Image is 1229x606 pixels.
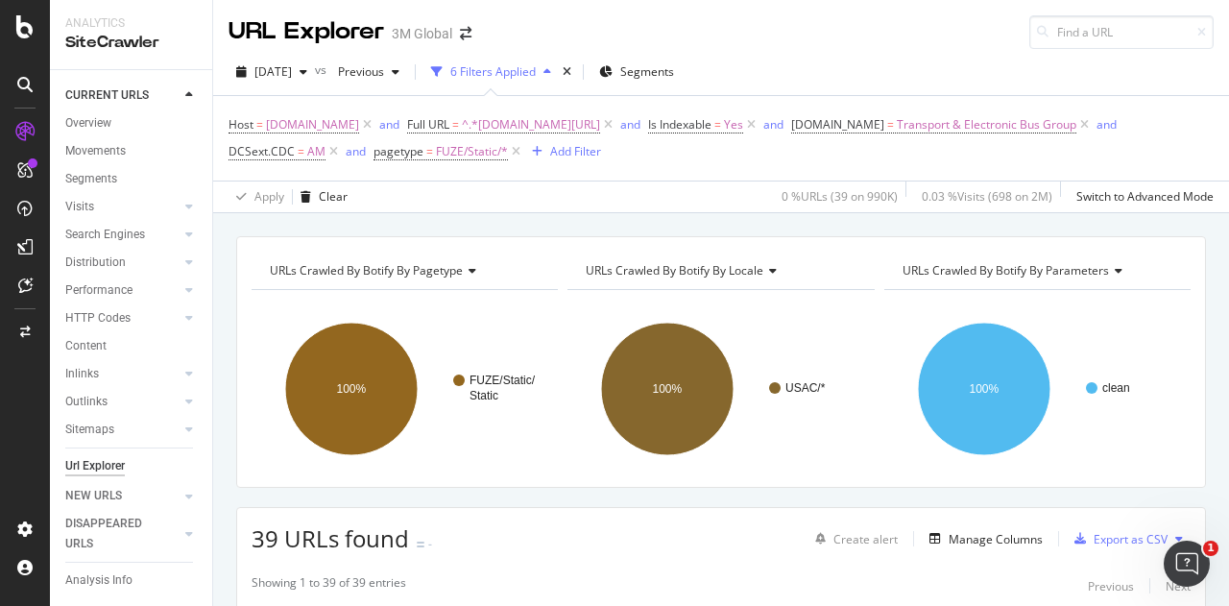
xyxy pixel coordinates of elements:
button: [DATE] [229,57,315,87]
text: 100% [337,382,367,396]
span: FUZE/Static/* [436,138,508,165]
div: NEW URLS [65,486,122,506]
a: DISAPPEARED URLS [65,514,180,554]
img: Equal [417,542,424,547]
div: Search Engines [65,225,145,245]
span: 2025 Sep. 14th [254,63,292,80]
text: Static [470,389,498,402]
div: Analytics [65,15,197,32]
span: URLs Crawled By Botify By pagetype [270,262,463,279]
div: - [428,536,432,552]
button: Export as CSV [1067,523,1168,554]
div: Previous [1088,578,1134,594]
a: CURRENT URLS [65,85,180,106]
span: Transport & Electronic Bus Group [897,111,1076,138]
a: HTTP Codes [65,308,180,328]
button: Manage Columns [922,527,1043,550]
text: clean [1102,381,1130,395]
button: Previous [1088,574,1134,597]
span: ^.*[DOMAIN_NAME][URL] [462,111,600,138]
text: USAC/* [785,381,826,395]
button: and [763,115,783,133]
a: Url Explorer [65,456,199,476]
button: Create alert [807,523,898,554]
span: = [887,116,894,133]
div: Distribution [65,253,126,273]
h4: URLs Crawled By Botify By parameters [899,255,1173,286]
div: Analysis Info [65,570,133,591]
div: and [1096,116,1117,133]
span: = [426,143,433,159]
span: Yes [724,111,743,138]
div: and [620,116,640,133]
span: 1 [1203,541,1218,556]
span: AM [307,138,325,165]
div: 6 Filters Applied [450,63,536,80]
button: Segments [591,57,682,87]
button: and [346,142,366,160]
h4: URLs Crawled By Botify By locale [582,255,856,286]
div: and [379,116,399,133]
div: URL Explorer [229,15,384,48]
text: 100% [969,382,999,396]
button: and [379,115,399,133]
a: Visits [65,197,180,217]
div: Overview [65,113,111,133]
div: CURRENT URLS [65,85,149,106]
button: 6 Filters Applied [423,57,559,87]
div: Apply [254,188,284,205]
button: Apply [229,182,284,212]
span: = [298,143,304,159]
div: Content [65,336,107,356]
div: A chart. [252,305,553,473]
div: Create alert [833,531,898,547]
div: Performance [65,280,133,301]
text: FUZE/Static/ [470,374,536,387]
a: Search Engines [65,225,180,245]
button: Previous [330,57,407,87]
div: Add Filter [550,143,601,159]
span: 39 URLs found [252,522,409,554]
div: Manage Columns [949,531,1043,547]
span: [DOMAIN_NAME] [266,111,359,138]
div: DISAPPEARED URLS [65,514,162,554]
div: A chart. [567,305,869,473]
div: Outlinks [65,392,108,412]
div: 3M Global [392,24,452,43]
div: and [763,116,783,133]
div: Switch to Advanced Mode [1076,188,1214,205]
span: URLs Crawled By Botify By parameters [903,262,1109,279]
span: pagetype [374,143,423,159]
button: and [620,115,640,133]
div: Segments [65,169,117,189]
div: SiteCrawler [65,32,197,54]
a: Distribution [65,253,180,273]
div: Inlinks [65,364,99,384]
span: Segments [620,63,674,80]
span: Host [229,116,253,133]
span: Full URL [407,116,449,133]
div: Clear [319,188,348,205]
span: URLs Crawled By Botify By locale [586,262,763,279]
iframe: Intercom live chat [1164,541,1210,587]
div: 0.03 % Visits ( 698 on 2M ) [922,188,1052,205]
span: vs [315,61,330,78]
a: Segments [65,169,199,189]
div: Url Explorer [65,456,125,476]
a: Overview [65,113,199,133]
div: Sitemaps [65,420,114,440]
a: Movements [65,141,199,161]
button: Add Filter [524,140,601,163]
div: 0 % URLs ( 39 on 990K ) [782,188,898,205]
div: and [346,143,366,159]
a: NEW URLS [65,486,180,506]
div: Export as CSV [1094,531,1168,547]
input: Find a URL [1029,15,1214,49]
div: HTTP Codes [65,308,131,328]
svg: A chart. [884,305,1186,473]
div: arrow-right-arrow-left [460,27,471,40]
span: DCSext.CDC [229,143,295,159]
span: = [714,116,721,133]
button: Clear [293,182,348,212]
span: Previous [330,63,384,80]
